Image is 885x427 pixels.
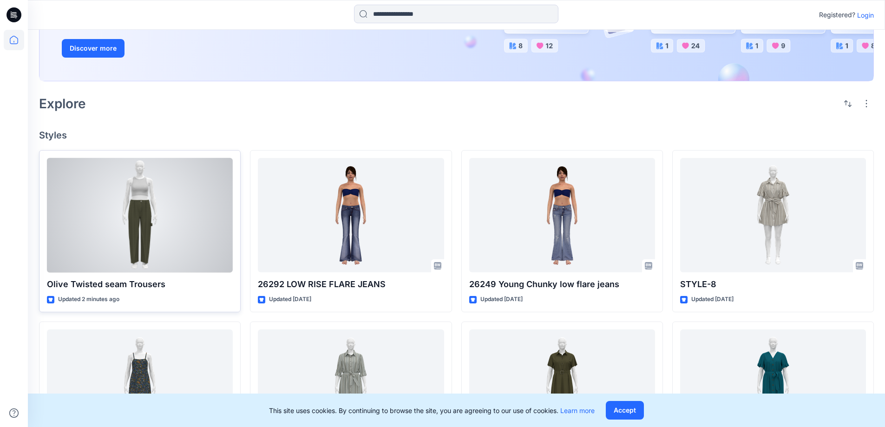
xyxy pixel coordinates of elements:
a: Learn more [560,407,595,414]
p: 26292 LOW RISE FLARE JEANS [258,278,444,291]
p: STYLE-8 [680,278,866,291]
a: Olive Twisted seam Trousers [47,158,233,273]
button: Discover more [62,39,125,58]
h4: Styles [39,130,874,141]
p: Updated [DATE] [269,295,311,304]
a: 26249 Young Chunky low flare jeans [469,158,655,273]
a: Discover more [62,39,271,58]
p: 26249 Young Chunky low flare jeans [469,278,655,291]
button: Accept [606,401,644,420]
p: Olive Twisted seam Trousers [47,278,233,291]
a: 26292 LOW RISE FLARE JEANS [258,158,444,273]
h2: Explore [39,96,86,111]
p: Login [857,10,874,20]
a: STYLE-8 [680,158,866,273]
p: This site uses cookies. By continuing to browse the site, you are agreeing to our use of cookies. [269,406,595,415]
p: Updated [DATE] [691,295,734,304]
p: Registered? [819,9,855,20]
p: Updated [DATE] [480,295,523,304]
p: Updated 2 minutes ago [58,295,119,304]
